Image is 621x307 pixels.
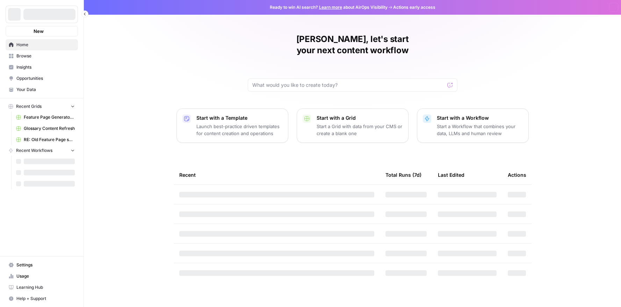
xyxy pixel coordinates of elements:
[6,84,78,95] a: Your Data
[417,109,529,143] button: Start with a WorkflowStart a Workflow that combines your data, LLMs and human review
[13,112,78,123] a: Feature Page Generator Grid
[6,39,78,50] a: Home
[319,5,342,10] a: Learn more
[16,64,75,70] span: Insights
[16,295,75,302] span: Help + Support
[6,145,78,156] button: Recent Workflows
[196,123,282,137] p: Launch best-practice driven templates for content creation and operations
[6,62,78,73] a: Insights
[16,147,52,154] span: Recent Workflows
[24,137,75,143] span: RE: Old Feature Page scrape and markdown Grid
[270,4,388,11] span: Ready to win AI search? about AirOps Visibility
[6,259,78,271] a: Settings
[297,109,409,143] button: Start with a GridStart a Grid with data from your CMS or create a blank one
[24,125,75,132] span: Glossary Content Refresh
[6,73,78,84] a: Opportunities
[6,271,78,282] a: Usage
[438,165,464,184] div: Last Edited
[16,53,75,59] span: Browse
[16,284,75,291] span: Learning Hub
[437,114,523,121] p: Start with a Workflow
[6,293,78,304] button: Help + Support
[385,165,421,184] div: Total Runs (7d)
[13,123,78,134] a: Glossary Content Refresh
[6,26,78,36] button: New
[252,82,445,89] input: What would you like to create today?
[16,262,75,268] span: Settings
[393,4,435,11] span: Actions early access
[6,50,78,62] a: Browse
[317,123,403,137] p: Start a Grid with data from your CMS or create a blank one
[437,123,523,137] p: Start a Workflow that combines your data, LLMs and human review
[317,114,403,121] p: Start with a Grid
[16,273,75,279] span: Usage
[179,165,374,184] div: Recent
[16,42,75,48] span: Home
[16,86,75,93] span: Your Data
[16,75,75,82] span: Opportunities
[6,282,78,293] a: Learning Hub
[196,114,282,121] p: Start with a Template
[176,109,288,143] button: Start with a TemplateLaunch best-practice driven templates for content creation and operations
[6,101,78,112] button: Recent Grids
[248,34,457,56] h1: [PERSON_NAME], let's start your next content workflow
[34,28,44,35] span: New
[24,114,75,120] span: Feature Page Generator Grid
[13,134,78,145] a: RE: Old Feature Page scrape and markdown Grid
[16,103,42,110] span: Recent Grids
[508,165,526,184] div: Actions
